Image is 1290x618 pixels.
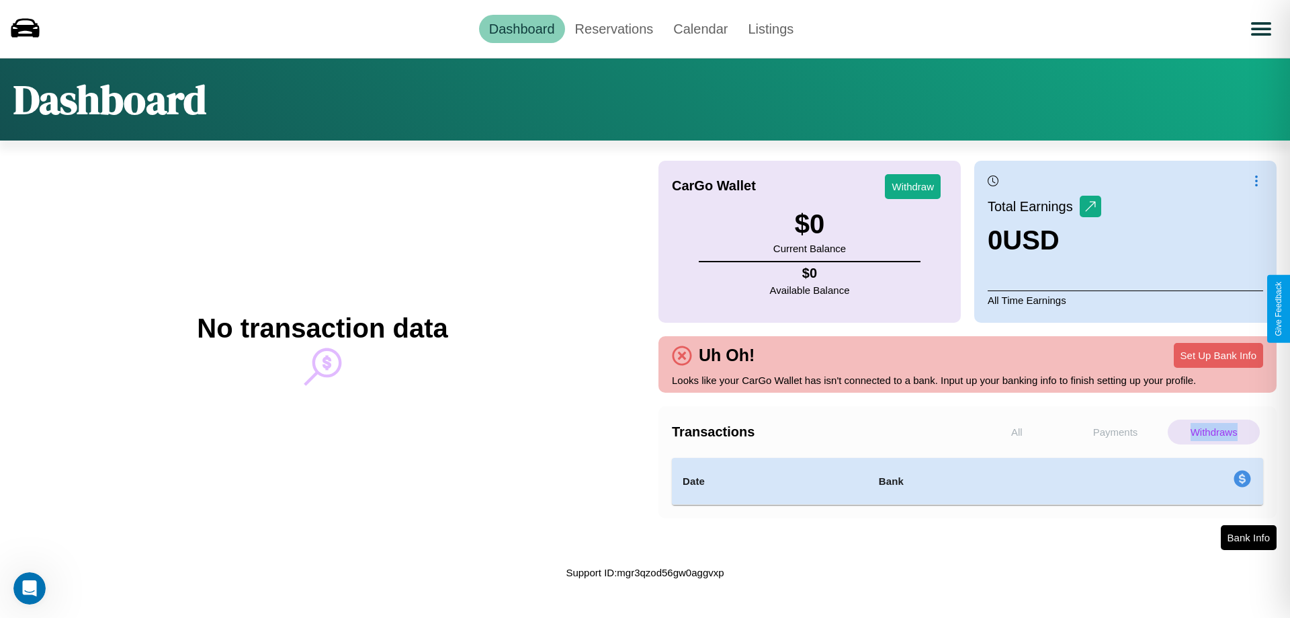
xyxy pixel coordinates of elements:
[770,266,850,281] h4: $ 0
[1174,343,1263,368] button: Set Up Bank Info
[738,15,804,43] a: Listings
[988,194,1080,219] p: Total Earnings
[663,15,738,43] a: Calendar
[683,473,857,490] h4: Date
[770,281,850,299] p: Available Balance
[773,239,846,258] p: Current Balance
[773,209,846,239] h3: $ 0
[1221,525,1277,550] button: Bank Info
[479,15,565,43] a: Dashboard
[1242,10,1280,48] button: Open menu
[672,458,1263,505] table: simple table
[692,346,761,365] h4: Uh Oh!
[879,473,1066,490] h4: Bank
[971,420,1063,445] p: All
[13,572,46,605] iframe: Intercom live chat
[672,424,967,440] h4: Transactions
[672,178,756,194] h4: CarGo Wallet
[988,225,1101,256] h3: 0 USD
[13,72,206,127] h1: Dashboard
[565,15,664,43] a: Reservations
[1168,420,1260,445] p: Withdraws
[566,564,724,582] p: Support ID: mgr3qzod56gw0aggvxp
[672,371,1263,389] p: Looks like your CarGo Wallet has isn't connected to a bank. Input up your banking info to finish ...
[1274,282,1283,336] div: Give Feedback
[1070,420,1162,445] p: Payments
[988,291,1263,309] p: All Time Earnings
[197,313,447,344] h2: No transaction data
[885,174,941,199] button: Withdraw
